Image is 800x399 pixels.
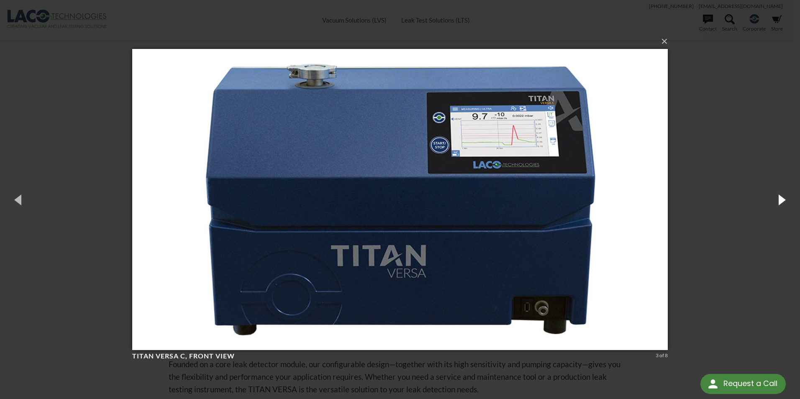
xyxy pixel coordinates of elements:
[132,32,668,367] img: TITAN VERSA C, front view
[135,32,670,51] button: ×
[132,352,653,361] h4: TITAN VERSA C, front view
[723,374,777,393] div: Request a Call
[762,176,800,223] button: Next (Right arrow key)
[706,377,720,391] img: round button
[700,374,786,394] div: Request a Call
[656,352,668,359] div: 3 of 8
